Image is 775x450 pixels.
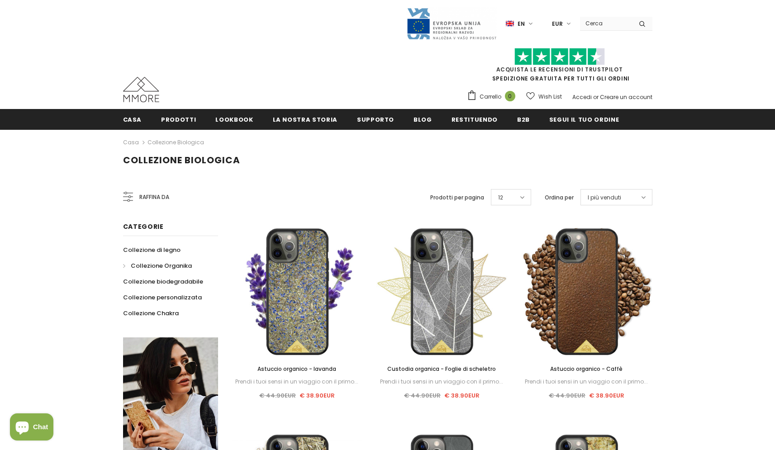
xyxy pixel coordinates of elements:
[123,115,142,124] span: Casa
[404,391,441,400] span: € 44.90EUR
[549,109,619,129] a: Segui il tuo ordine
[552,19,563,28] span: EUR
[517,115,530,124] span: B2B
[161,109,196,129] a: Prodotti
[7,413,56,443] inbox-online-store-chat: Shopify online store chat
[505,91,515,101] span: 0
[430,193,484,202] label: Prodotti per pagina
[538,92,562,101] span: Wish List
[123,258,192,274] a: Collezione Organika
[357,115,394,124] span: supporto
[550,365,623,373] span: Astuccio organico - Caffè
[232,364,363,374] a: Astuccio organico - lavanda
[147,138,204,146] a: Collezione biologica
[589,391,624,400] span: € 38.90EUR
[414,109,432,129] a: Blog
[521,364,652,374] a: Astuccio organico - Caffè
[406,7,497,40] img: Javni Razpis
[593,93,599,101] span: or
[545,193,574,202] label: Ordina per
[406,19,497,27] a: Javni Razpis
[123,274,203,289] a: Collezione biodegradabile
[572,93,592,101] a: Accedi
[131,261,192,270] span: Collezione Organika
[123,242,181,258] a: Collezione di legno
[387,365,496,373] span: Custodia organica - Foglie di scheletro
[300,391,335,400] span: € 38.90EUR
[521,377,652,387] div: Prendi i tuoi sensi in un viaggio con il primo...
[232,377,363,387] div: Prendi i tuoi sensi in un viaggio con il primo...
[123,277,203,286] span: Collezione biodegradabile
[506,20,514,28] img: i-lang-1.png
[549,391,585,400] span: € 44.90EUR
[600,93,652,101] a: Creare un account
[123,293,202,302] span: Collezione personalizzata
[518,19,525,28] span: en
[496,66,623,73] a: Acquista le recensioni di TrustPilot
[123,246,181,254] span: Collezione di legno
[123,305,179,321] a: Collezione Chakra
[376,364,507,374] a: Custodia organica - Foglie di scheletro
[549,115,619,124] span: Segui il tuo ordine
[580,17,632,30] input: Search Site
[259,391,296,400] span: € 44.90EUR
[452,109,498,129] a: Restituendo
[588,193,621,202] span: I più venduti
[498,193,503,202] span: 12
[215,109,253,129] a: Lookbook
[123,222,164,231] span: Categorie
[139,192,169,202] span: Raffina da
[123,137,139,148] a: Casa
[467,52,652,82] span: SPEDIZIONE GRATUITA PER TUTTI GLI ORDINI
[480,92,501,101] span: Carrello
[257,365,336,373] span: Astuccio organico - lavanda
[357,109,394,129] a: supporto
[123,309,179,317] span: Collezione Chakra
[123,109,142,129] a: Casa
[414,115,432,124] span: Blog
[467,90,520,104] a: Carrello 0
[517,109,530,129] a: B2B
[444,391,480,400] span: € 38.90EUR
[273,109,338,129] a: La nostra storia
[452,115,498,124] span: Restituendo
[273,115,338,124] span: La nostra storia
[376,377,507,387] div: Prendi i tuoi sensi in un viaggio con il primo...
[215,115,253,124] span: Lookbook
[161,115,196,124] span: Prodotti
[123,154,240,166] span: Collezione biologica
[123,289,202,305] a: Collezione personalizzata
[514,48,605,66] img: Fidati di Pilot Stars
[123,77,159,102] img: Casi MMORE
[526,89,562,104] a: Wish List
